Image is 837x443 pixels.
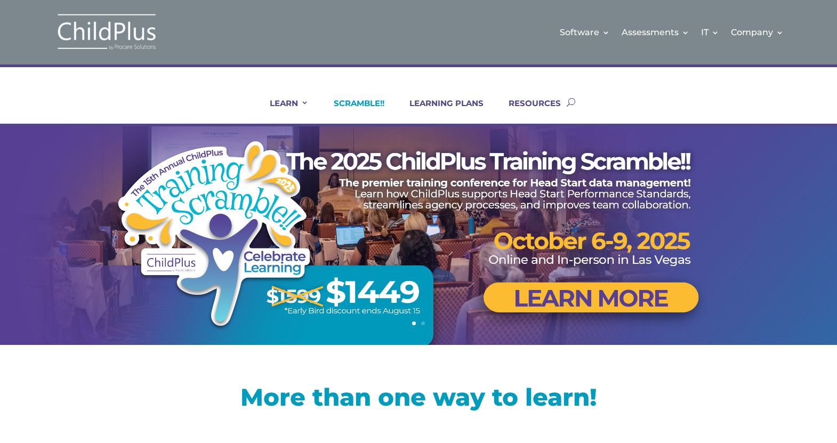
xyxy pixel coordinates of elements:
[495,98,561,124] a: RESOURCES
[560,11,610,54] a: Software
[731,11,784,54] a: Company
[412,321,416,325] a: 1
[701,11,719,54] a: IT
[320,98,384,124] a: SCRAMBLE!!
[77,385,760,414] h1: More than one way to learn!
[396,98,484,124] a: LEARNING PLANS
[256,98,309,124] a: LEARN
[421,321,425,325] a: 2
[622,11,689,54] a: Assessments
